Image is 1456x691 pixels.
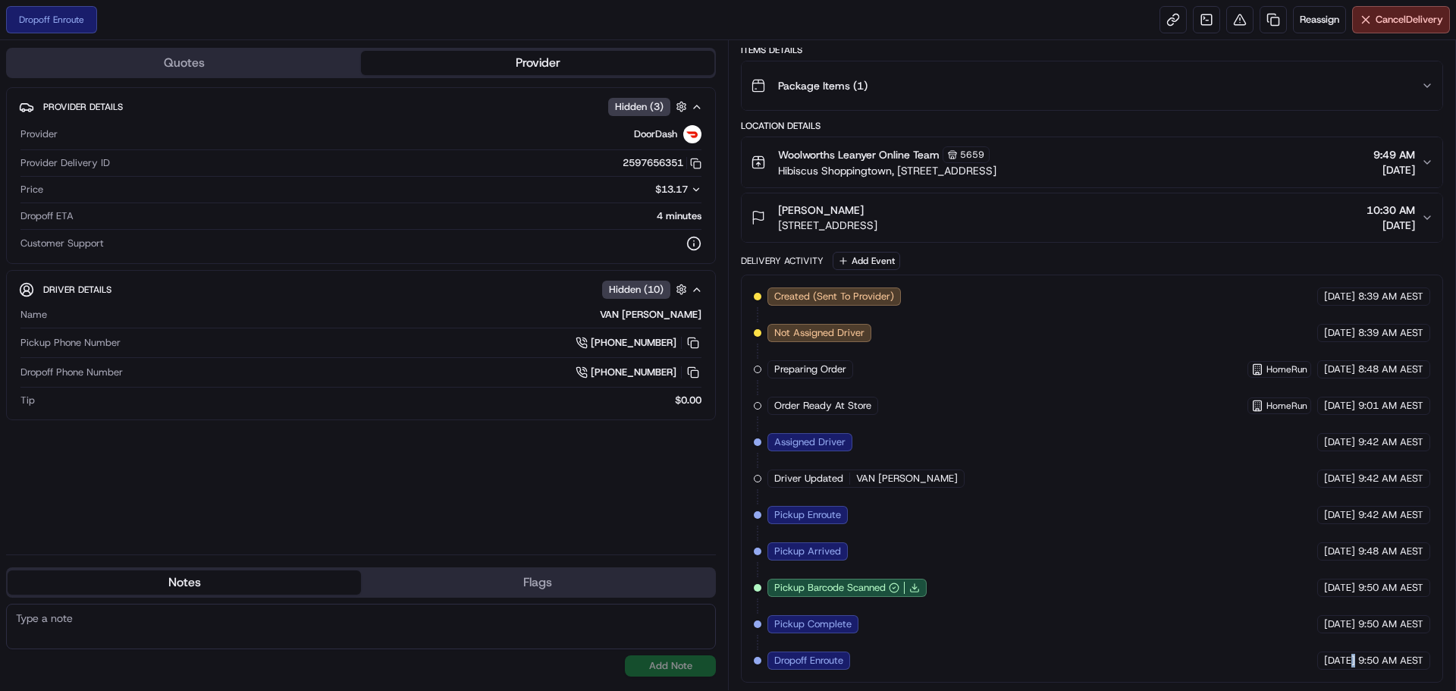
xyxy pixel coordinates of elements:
[655,183,688,196] span: $13.17
[143,220,243,235] span: API Documentation
[774,363,846,376] span: Preparing Order
[1324,472,1355,485] span: [DATE]
[1373,162,1415,177] span: [DATE]
[122,214,249,241] a: 💻API Documentation
[1358,290,1423,303] span: 8:39 AM AEST
[1358,399,1423,413] span: 9:01 AM AEST
[683,125,701,143] img: doordash_logo_v2.png
[20,127,58,141] span: Provider
[778,203,864,218] span: [PERSON_NAME]
[778,78,868,93] span: Package Items ( 1 )
[608,97,691,116] button: Hidden (3)
[741,255,824,267] div: Delivery Activity
[960,149,984,161] span: 5659
[634,127,677,141] span: DoorDash
[151,257,184,269] span: Pylon
[774,435,846,449] span: Assigned Driver
[15,145,42,172] img: 1736555255976-a54dd68f-1ca7-489b-9aae-adbdc363a1c4
[1324,508,1355,522] span: [DATE]
[741,44,1443,56] div: Items Details
[39,98,250,114] input: Clear
[1358,617,1423,631] span: 9:50 AM AEST
[1358,545,1423,558] span: 9:48 AM AEST
[9,214,122,241] a: 📗Knowledge Base
[1358,508,1423,522] span: 9:42 AM AEST
[774,581,899,595] button: Pickup Barcode Scanned
[15,221,27,234] div: 📗
[30,220,116,235] span: Knowledge Base
[1352,6,1450,33] button: CancelDelivery
[128,221,140,234] div: 💻
[1324,290,1355,303] span: [DATE]
[741,120,1443,132] div: Location Details
[20,336,121,350] span: Pickup Phone Number
[1324,654,1355,667] span: [DATE]
[41,394,701,407] div: $0.00
[20,394,35,407] span: Tip
[1367,203,1415,218] span: 10:30 AM
[1358,581,1423,595] span: 9:50 AM AEST
[856,472,958,485] span: VAN [PERSON_NAME]
[742,137,1442,187] button: Woolworths Leanyer Online Team5659Hibiscus Shoppingtown, [STREET_ADDRESS]9:49 AM[DATE]
[1358,472,1423,485] span: 9:42 AM AEST
[1324,581,1355,595] span: [DATE]
[1376,13,1443,27] span: Cancel Delivery
[1324,617,1355,631] span: [DATE]
[609,283,664,297] span: Hidden ( 10 )
[20,156,110,170] span: Provider Delivery ID
[778,147,940,162] span: Woolworths Leanyer Online Team
[576,335,701,351] a: [PHONE_NUMBER]
[8,51,361,75] button: Quotes
[1324,363,1355,376] span: [DATE]
[361,51,714,75] button: Provider
[602,280,691,299] button: Hidden (10)
[1367,218,1415,233] span: [DATE]
[1300,13,1339,27] span: Reassign
[1266,400,1307,412] span: HomeRun
[52,160,192,172] div: We're available if you need us!
[20,237,104,250] span: Customer Support
[778,218,877,233] span: [STREET_ADDRESS]
[20,209,74,223] span: Dropoff ETA
[1358,654,1423,667] span: 9:50 AM AEST
[1358,435,1423,449] span: 9:42 AM AEST
[15,15,45,46] img: Nash
[774,508,841,522] span: Pickup Enroute
[1324,435,1355,449] span: [DATE]
[833,252,900,270] button: Add Event
[53,308,701,322] div: VAN [PERSON_NAME]
[52,145,249,160] div: Start new chat
[107,256,184,269] a: Powered byPylon
[19,94,703,119] button: Provider DetailsHidden (3)
[591,336,676,350] span: [PHONE_NUMBER]
[1358,363,1423,376] span: 8:48 AM AEST
[778,163,996,178] span: Hibiscus Shoppingtown, [STREET_ADDRESS]
[1324,399,1355,413] span: [DATE]
[1293,6,1346,33] button: Reassign
[8,570,361,595] button: Notes
[1266,363,1307,375] span: HomeRun
[568,183,701,196] button: $13.17
[774,472,843,485] span: Driver Updated
[80,209,701,223] div: 4 minutes
[623,156,701,170] button: 2597656351
[1324,545,1355,558] span: [DATE]
[361,570,714,595] button: Flags
[1358,326,1423,340] span: 8:39 AM AEST
[43,101,123,113] span: Provider Details
[742,61,1442,110] button: Package Items (1)
[615,100,664,114] span: Hidden ( 3 )
[774,545,841,558] span: Pickup Arrived
[15,61,276,85] p: Welcome 👋
[774,326,864,340] span: Not Assigned Driver
[774,581,886,595] span: Pickup Barcode Scanned
[258,149,276,168] button: Start new chat
[20,308,47,322] span: Name
[20,183,43,196] span: Price
[19,277,703,302] button: Driver DetailsHidden (10)
[1324,326,1355,340] span: [DATE]
[774,399,871,413] span: Order Ready At Store
[591,366,676,379] span: [PHONE_NUMBER]
[774,617,852,631] span: Pickup Complete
